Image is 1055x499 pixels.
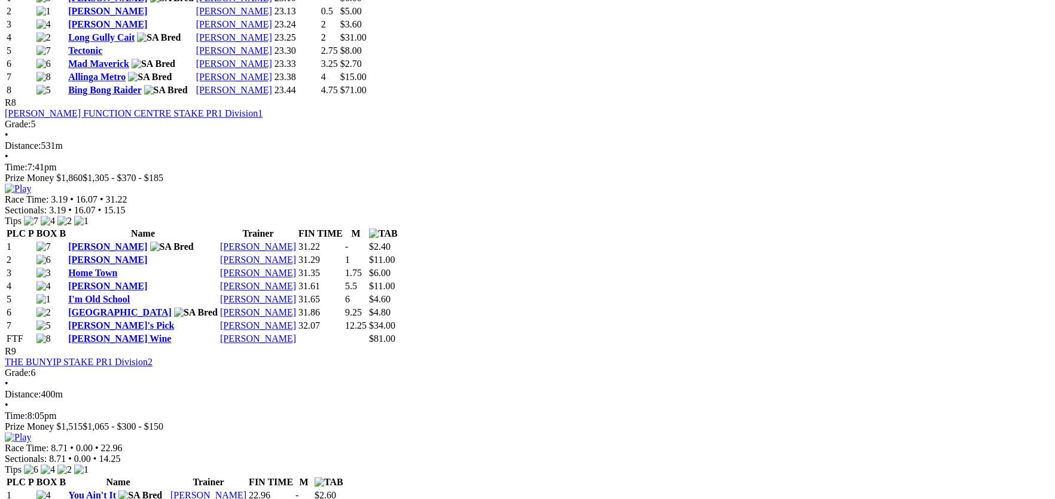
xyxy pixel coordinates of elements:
[68,268,117,278] a: Home Town
[68,281,147,291] a: [PERSON_NAME]
[321,6,333,16] text: 0.5
[321,32,326,42] text: 2
[196,45,272,56] a: [PERSON_NAME]
[170,476,247,488] th: Trainer
[369,281,395,291] span: $11.00
[220,241,296,252] a: [PERSON_NAME]
[101,443,123,453] span: 22.96
[41,216,55,226] img: 4
[93,454,97,464] span: •
[57,464,72,475] img: 2
[83,421,163,431] span: $1,065 - $300 - $150
[340,59,362,69] span: $2.70
[49,454,66,464] span: 8.71
[340,32,367,42] span: $31.00
[7,477,26,487] span: PLC
[369,241,391,252] span: $2.40
[5,454,47,464] span: Sectionals:
[68,320,174,330] a: [PERSON_NAME]'s Pick
[150,241,194,252] img: SA Bred
[68,85,141,95] a: Bing Bong Raider
[5,140,1050,151] div: 531m
[49,205,66,215] span: 3.19
[369,268,391,278] span: $6.00
[6,19,35,30] td: 3
[36,333,51,344] img: 8
[315,477,343,488] img: TAB
[298,254,343,266] td: 31.29
[68,255,147,265] a: [PERSON_NAME]
[51,443,68,453] span: 8.71
[36,85,51,96] img: 5
[5,411,28,421] span: Time:
[345,255,350,265] text: 1
[345,241,348,252] text: -
[68,205,72,215] span: •
[369,294,391,304] span: $4.60
[295,476,313,488] th: M
[220,294,296,304] a: [PERSON_NAME]
[321,72,326,82] text: 4
[298,280,343,292] td: 31.61
[369,255,395,265] span: $11.00
[5,400,8,410] span: •
[220,333,296,344] a: [PERSON_NAME]
[99,454,120,464] span: 14.25
[36,6,51,17] img: 1
[274,58,319,70] td: 23.33
[59,228,66,238] span: B
[5,119,31,129] span: Grade:
[106,194,127,204] span: 31.22
[248,476,294,488] th: FIN TIME
[369,320,395,330] span: $34.00
[68,6,147,16] a: [PERSON_NAME]
[5,432,31,443] img: Play
[5,443,48,453] span: Race Time:
[340,19,362,29] span: $3.60
[36,281,51,292] img: 4
[274,45,319,57] td: 23.30
[6,280,35,292] td: 4
[5,368,1050,378] div: 6
[68,45,102,56] a: Tectonic
[321,45,338,56] text: 2.75
[219,228,297,240] th: Trainer
[340,6,362,16] span: $5.00
[7,228,26,238] span: PLC
[5,368,31,378] span: Grade:
[68,294,130,304] a: I'm Old School
[345,281,357,291] text: 5.5
[24,464,38,475] img: 6
[5,205,47,215] span: Sectionals:
[6,58,35,70] td: 6
[6,71,35,83] td: 7
[196,59,272,69] a: [PERSON_NAME]
[28,477,34,487] span: P
[36,45,51,56] img: 7
[68,59,129,69] a: Mad Maverick
[5,464,22,474] span: Tips
[6,320,35,332] td: 7
[24,216,38,226] img: 7
[321,19,326,29] text: 2
[174,307,218,318] img: SA Bred
[68,72,126,82] a: Allinga Metro
[36,307,51,318] img: 2
[5,130,8,140] span: •
[5,389,1050,400] div: 400m
[36,320,51,331] img: 5
[6,333,35,345] td: FTF
[5,151,8,161] span: •
[6,5,35,17] td: 2
[74,454,91,464] span: 0.00
[340,45,362,56] span: $8.00
[5,183,31,194] img: Play
[5,173,1050,183] div: Prize Money $1,860
[51,194,68,204] span: 3.19
[70,443,74,453] span: •
[68,32,135,42] a: Long Gully Cait
[36,294,51,305] img: 1
[5,119,1050,130] div: 5
[196,72,272,82] a: [PERSON_NAME]
[68,19,147,29] a: [PERSON_NAME]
